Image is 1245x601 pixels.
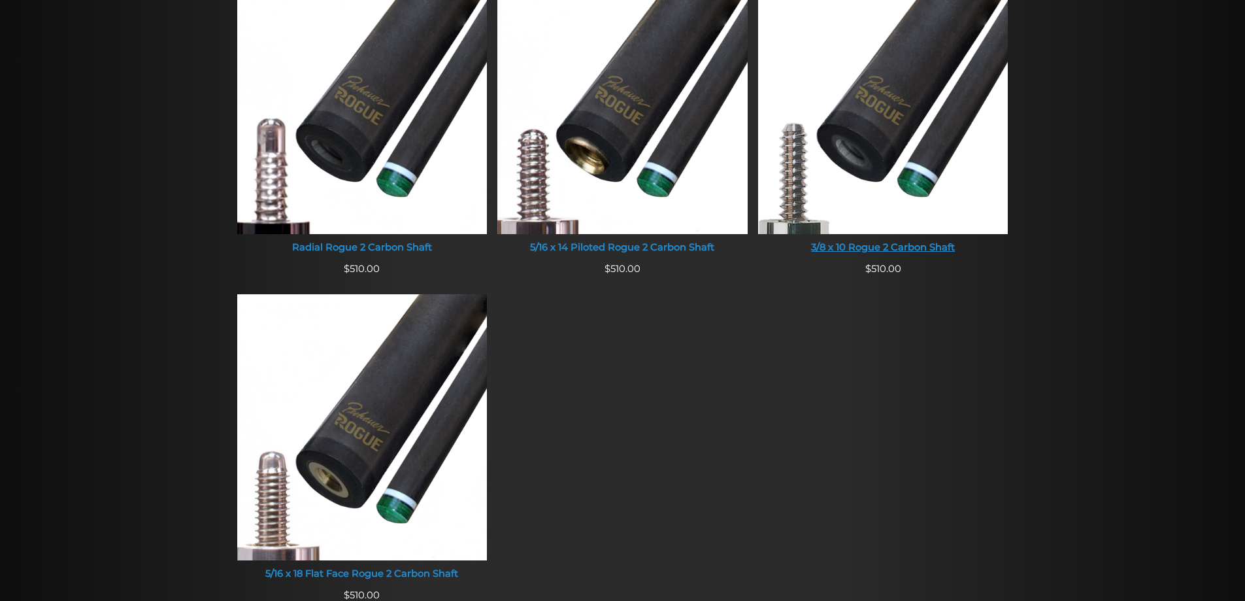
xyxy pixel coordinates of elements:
[237,568,488,580] div: 5/16 x 18 Flat Face Rogue 2 Carbon Shaft
[344,589,380,601] span: 510.00
[344,589,350,601] span: $
[865,263,901,275] span: 510.00
[605,263,640,275] span: 510.00
[758,242,1008,254] div: 3/8 x 10 Rogue 2 Carbon Shaft
[865,263,871,275] span: $
[237,242,488,254] div: Radial Rogue 2 Carbon Shaft
[497,242,748,254] div: 5/16 x 14 Piloted Rogue 2 Carbon Shaft
[237,294,488,588] a: 5/16 x 18 Flat Face Rogue 2 Carbon Shaft 5/16 x 18 Flat Face Rogue 2 Carbon Shaft
[605,263,610,275] span: $
[344,263,380,275] span: 510.00
[344,263,350,275] span: $
[237,294,488,560] img: 5/16 x 18 Flat Face Rogue 2 Carbon Shaft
